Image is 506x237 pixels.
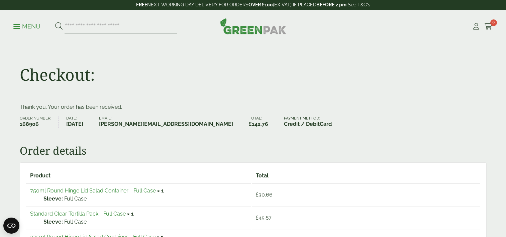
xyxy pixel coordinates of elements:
li: Payment method: [284,116,339,128]
th: Product [26,169,251,183]
bdi: 30.66 [256,191,273,198]
li: Email: [99,116,241,128]
strong: [DATE] [66,120,83,128]
a: 0 [484,21,493,31]
span: £ [256,215,259,221]
strong: Sleeve: [43,195,63,203]
h2: Order details [20,144,487,157]
a: Standard Clear Tortilla Pack - Full Case [30,211,126,217]
span: £ [256,191,259,198]
strong: Sleeve: [43,218,63,226]
span: 0 [490,19,497,26]
a: 750ml Round Hinge Lid Salad Container - Full Case [30,187,156,194]
li: Order number: [20,116,59,128]
strong: × 1 [127,211,134,217]
li: Total: [249,116,276,128]
li: Date: [66,116,91,128]
bdi: 45.87 [256,215,272,221]
strong: × 1 [157,187,164,194]
bdi: 142.76 [249,121,268,127]
strong: FREE [136,2,147,7]
i: Cart [484,23,493,30]
a: See T&C's [348,2,370,7]
p: Full Case [43,195,247,203]
i: My Account [472,23,480,30]
strong: [PERSON_NAME][EMAIL_ADDRESS][DOMAIN_NAME] [99,120,233,128]
a: Menu [13,22,40,29]
p: Menu [13,22,40,30]
p: Thank you. Your order has been received. [20,103,487,111]
strong: 168906 [20,120,51,128]
strong: Credit / DebitCard [284,120,332,128]
img: GreenPak Supplies [220,18,286,34]
strong: OVER £100 [248,2,273,7]
p: Full Case [43,218,247,226]
button: Open CMP widget [3,218,19,234]
th: Total [252,169,480,183]
strong: BEFORE 2 pm [316,2,346,7]
span: £ [249,121,252,127]
h1: Checkout: [20,65,95,84]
